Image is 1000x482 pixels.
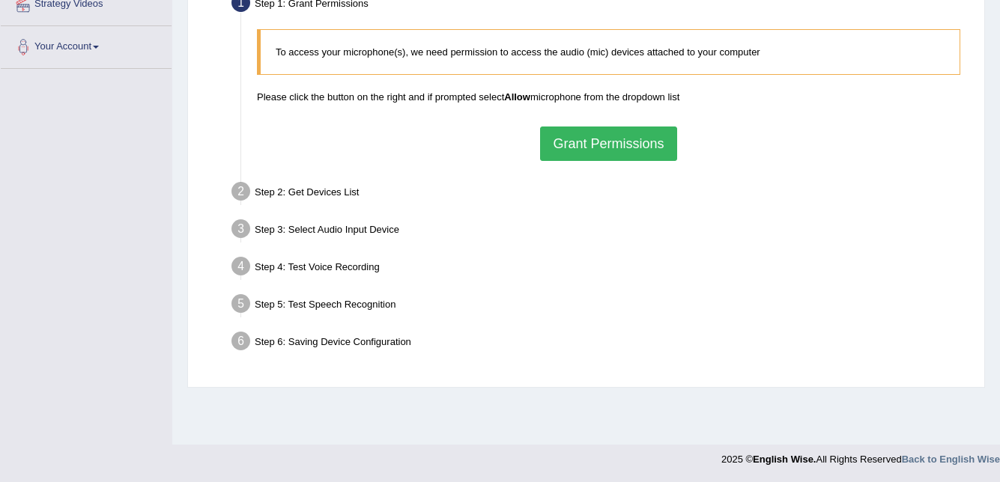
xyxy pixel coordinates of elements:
[257,90,960,104] p: Please click the button on the right and if prompted select microphone from the dropdown list
[225,215,978,248] div: Step 3: Select Audio Input Device
[225,252,978,285] div: Step 4: Test Voice Recording
[504,91,530,103] b: Allow
[1,26,172,64] a: Your Account
[276,45,945,59] p: To access your microphone(s), we need permission to access the audio (mic) devices attached to yo...
[902,454,1000,465] a: Back to English Wise
[225,327,978,360] div: Step 6: Saving Device Configuration
[225,290,978,323] div: Step 5: Test Speech Recognition
[540,126,676,161] button: Grant Permissions
[225,177,978,210] div: Step 2: Get Devices List
[721,445,1000,466] div: 2025 © All Rights Reserved
[753,454,816,465] strong: English Wise.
